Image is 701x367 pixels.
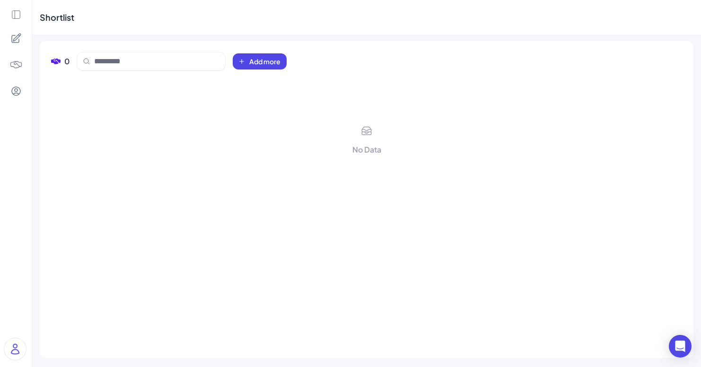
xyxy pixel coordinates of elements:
div: Open Intercom Messenger [669,335,692,358]
span: Add more [249,57,280,66]
span: 0 [64,56,70,67]
img: 4blF7nbYMBMHBwcHBwcHBwcHBwcHBwcHB4es+Bd0DLy0SdzEZwAAAABJRU5ErkJggg== [9,58,23,71]
button: Add more [233,53,287,69]
div: No Data [352,144,381,155]
div: Shortlist [40,11,74,24]
img: user_logo.png [4,338,26,360]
